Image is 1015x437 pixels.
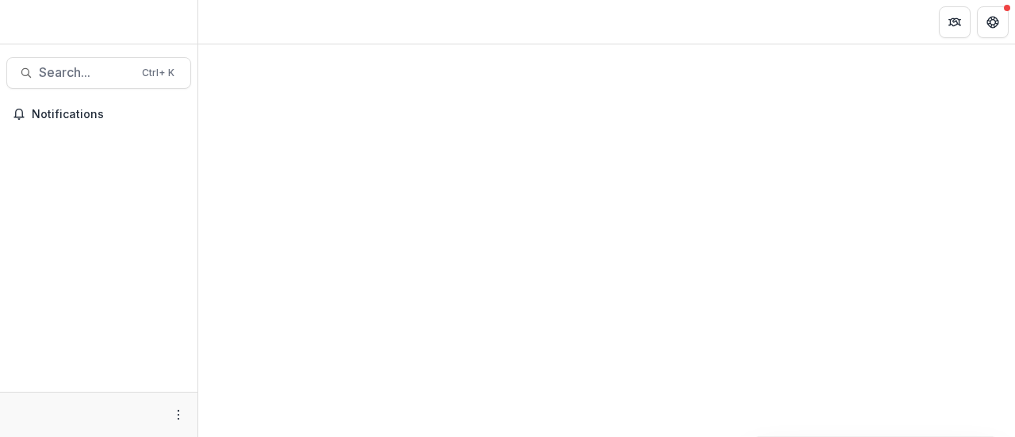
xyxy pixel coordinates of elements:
[139,64,178,82] div: Ctrl + K
[6,102,191,127] button: Notifications
[6,57,191,89] button: Search...
[939,6,971,38] button: Partners
[205,10,272,33] nav: breadcrumb
[39,65,132,80] span: Search...
[32,108,185,121] span: Notifications
[169,405,188,424] button: More
[977,6,1009,38] button: Get Help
